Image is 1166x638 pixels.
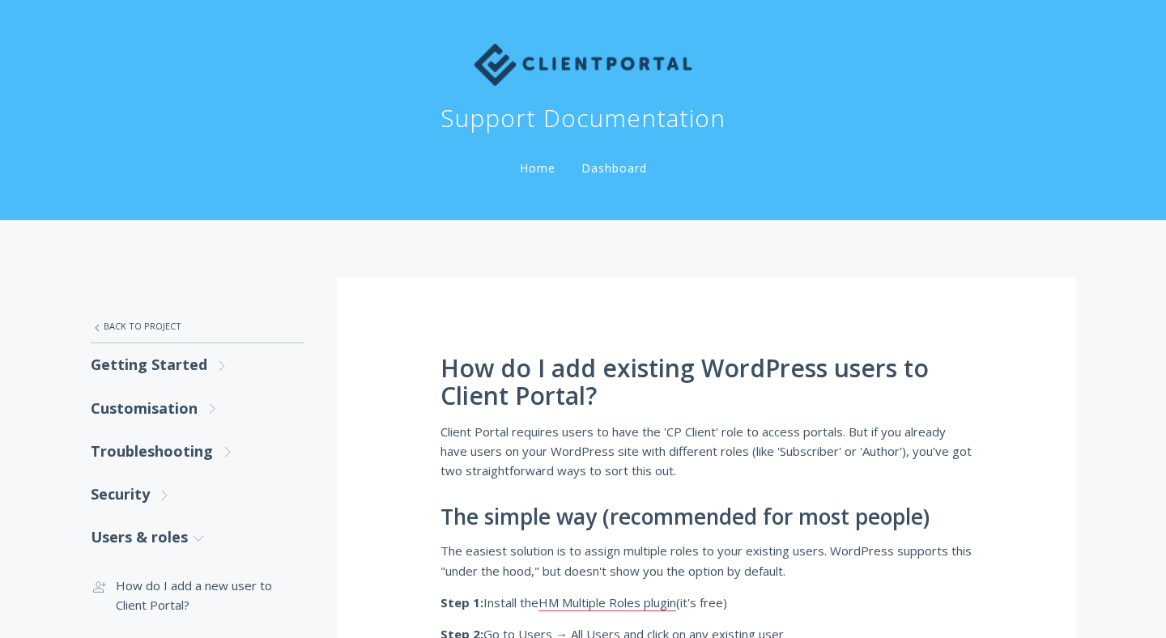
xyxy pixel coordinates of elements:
[91,430,304,473] a: Troubleshooting
[440,355,972,410] h1: How do I add existing WordPress users to Client Portal?
[578,160,650,176] a: Dashboard
[440,541,972,581] p: The easiest solution is to assign multiple roles to your existing users. WordPress supports this ...
[440,422,972,481] p: Client Portal requires users to have the 'CP Client' role to access portals. But if you already h...
[440,102,726,134] h1: Support Documentation
[517,160,559,176] a: Home
[440,593,972,612] p: Install the (it's free)
[91,309,304,343] a: Back to Project
[91,516,304,559] a: Users & roles
[538,594,676,611] a: HM Multiple Roles plugin
[91,566,304,625] a: How do I add a new user to Client Portal?
[91,387,304,430] a: Customisation
[91,473,304,516] a: Security
[440,594,483,610] strong: Step 1:
[91,343,304,386] a: Getting Started
[440,505,972,530] h2: The simple way (recommended for most people)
